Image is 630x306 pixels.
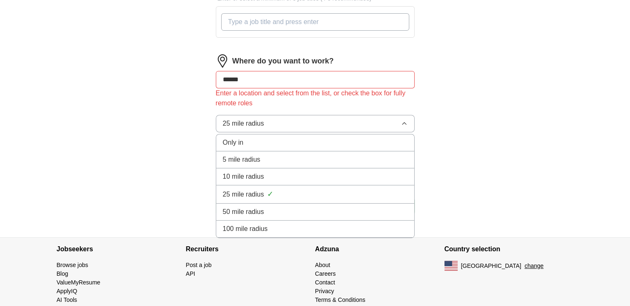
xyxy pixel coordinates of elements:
a: Contact [315,279,335,286]
button: 25 mile radius [216,115,415,132]
a: AI Tools [57,296,77,303]
a: API [186,270,196,277]
span: 25 mile radius [223,189,264,199]
span: ✓ [267,189,273,200]
a: Post a job [186,262,212,268]
a: ValueMyResume [57,279,101,286]
a: About [315,262,331,268]
span: 25 mile radius [223,119,264,129]
span: 10 mile radius [223,172,264,182]
span: 100 mile radius [223,224,268,234]
div: Enter a location and select from the list, or check the box for fully remote roles [216,88,415,108]
img: location.png [216,54,229,68]
button: change [524,262,543,270]
h4: Country selection [444,238,574,261]
a: Privacy [315,288,334,294]
a: ApplyIQ [57,288,77,294]
input: Type a job title and press enter [221,13,409,31]
label: Where do you want to work? [232,56,334,67]
a: Terms & Conditions [315,296,365,303]
a: Careers [315,270,336,277]
a: Blog [57,270,68,277]
a: Browse jobs [57,262,88,268]
span: [GEOGRAPHIC_DATA] [461,262,521,270]
span: 50 mile radius [223,207,264,217]
img: US flag [444,261,458,271]
span: 5 mile radius [223,155,261,165]
span: Only in [223,138,244,148]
